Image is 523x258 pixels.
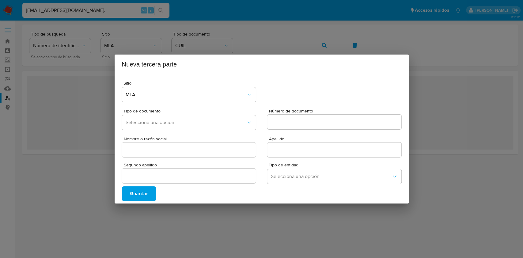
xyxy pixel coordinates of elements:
span: MLA [126,92,246,98]
span: Selecciona una opción [271,173,392,180]
button: entity_type [267,169,401,184]
span: Segundo apellido [124,163,258,167]
span: Sitio [123,81,258,85]
button: doc_type [122,115,256,130]
span: Selecciona una opción [126,120,246,126]
span: Nombre o razón social [124,137,258,141]
button: site_id [122,87,256,102]
span: Número de documento [269,109,403,113]
button: Guardar [122,186,156,201]
span: Tipo de entidad [269,163,403,167]
h2: Nueva tercera parte [122,59,401,69]
span: Apellido [269,137,403,141]
span: Guardar [130,187,148,200]
span: Tipo de documento [123,109,258,113]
